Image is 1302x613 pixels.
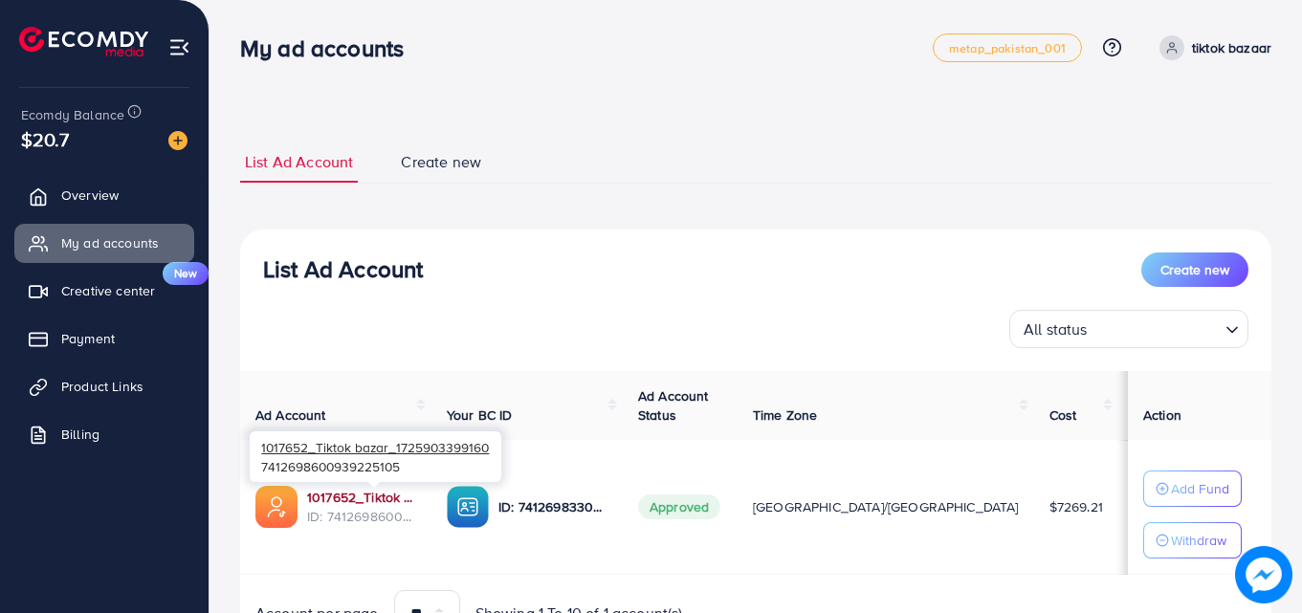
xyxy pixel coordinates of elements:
h3: My ad accounts [240,34,419,62]
img: menu [168,36,190,58]
span: Create new [1160,260,1229,279]
span: Approved [638,494,720,519]
span: Cost [1049,405,1077,425]
span: Action [1143,405,1181,425]
span: 1017652_Tiktok bazar_1725903399160 [261,438,489,456]
a: Overview [14,176,194,214]
a: Payment [14,319,194,358]
a: 1017652_Tiktok bazar_1725903399160 [307,488,416,507]
a: tiktok bazaar [1152,35,1271,60]
img: ic-ba-acc.ded83a64.svg [447,486,489,528]
p: Withdraw [1171,529,1226,552]
p: ID: 7412698330607894529 [498,495,607,518]
button: Create new [1141,252,1248,287]
a: Billing [14,415,194,453]
span: Overview [61,186,119,205]
div: Search for option [1009,310,1248,348]
span: Your BC ID [447,405,513,425]
span: Creative center [61,281,155,300]
div: 7412698600939225105 [250,431,501,482]
span: All status [1020,316,1092,343]
span: metap_pakistan_001 [949,42,1066,55]
img: image [1235,546,1292,603]
a: Product Links [14,367,194,405]
span: Payment [61,329,115,348]
span: Time Zone [753,405,817,425]
span: $20.7 [21,125,69,153]
p: Add Fund [1171,477,1229,500]
span: ID: 7412698600939225105 [307,507,416,526]
h3: List Ad Account [263,255,423,283]
img: image [168,131,188,150]
input: Search for option [1093,312,1218,343]
button: Add Fund [1143,471,1242,507]
img: logo [19,27,148,56]
p: tiktok bazaar [1192,36,1271,59]
span: $7269.21 [1049,497,1103,516]
span: List Ad Account [245,151,353,173]
a: My ad accounts [14,224,194,262]
span: Billing [61,425,99,444]
span: Ecomdy Balance [21,105,124,124]
span: New [163,262,209,285]
img: ic-ads-acc.e4c84228.svg [255,486,298,528]
button: Withdraw [1143,522,1242,558]
span: Create new [401,151,481,173]
span: Product Links [61,377,143,396]
span: My ad accounts [61,233,159,252]
a: metap_pakistan_001 [933,33,1082,62]
a: Creative centerNew [14,272,194,310]
span: Ad Account [255,405,326,425]
span: [GEOGRAPHIC_DATA]/[GEOGRAPHIC_DATA] [753,497,1019,516]
span: Ad Account Status [638,386,709,425]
